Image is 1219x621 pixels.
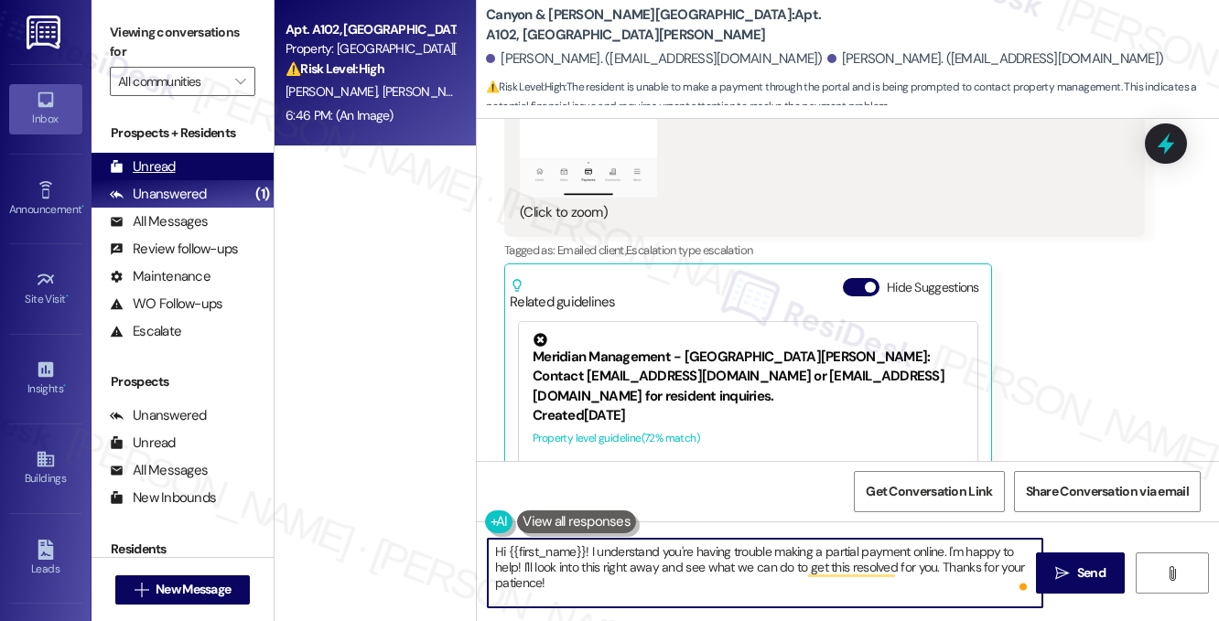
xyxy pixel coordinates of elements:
[488,539,1042,607] textarea: To enrich screen reader interactions, please activate Accessibility in Grammarly extension settings
[1055,566,1069,581] i: 
[286,20,455,39] div: Apt. A102, [GEOGRAPHIC_DATA][PERSON_NAME]
[286,60,384,77] strong: ⚠️ Risk Level: High
[557,242,626,258] span: Emailed client ,
[110,461,208,480] div: All Messages
[92,372,274,391] div: Prospects
[504,237,1145,263] div: Tagged as:
[486,5,852,45] b: Canyon & [PERSON_NAME][GEOGRAPHIC_DATA]: Apt. A102, [GEOGRAPHIC_DATA][PERSON_NAME]
[533,333,964,406] div: Meridian Management - [GEOGRAPHIC_DATA][PERSON_NAME]: Contact [EMAIL_ADDRESS][DOMAIN_NAME] or [EM...
[110,240,238,259] div: Review follow-ups
[9,534,82,584] a: Leads
[626,242,752,258] span: Escalation type escalation
[286,107,394,123] div: 6:46 PM: (An Image)
[115,575,251,605] button: New Message
[63,380,66,392] span: •
[1165,566,1179,581] i: 
[81,200,84,213] span: •
[866,482,992,501] span: Get Conversation Link
[9,84,82,134] a: Inbox
[533,429,964,448] div: Property level guideline ( 72 % match)
[235,74,245,89] i: 
[251,180,274,209] div: (1)
[486,78,1219,117] span: : The resident is unable to make a payment through the portal and is being prompted to contact pr...
[1014,471,1201,512] button: Share Conversation via email
[110,185,207,204] div: Unanswered
[118,67,226,96] input: All communities
[110,406,207,425] div: Unanswered
[1026,482,1189,501] span: Share Conversation via email
[110,322,181,341] div: Escalate
[110,157,176,177] div: Unread
[110,267,210,286] div: Maintenance
[286,83,383,100] span: [PERSON_NAME]
[486,49,823,69] div: [PERSON_NAME]. ([EMAIL_ADDRESS][DOMAIN_NAME])
[383,83,474,100] span: [PERSON_NAME]
[110,434,176,453] div: Unread
[135,583,148,597] i: 
[1036,552,1125,594] button: Send
[27,16,64,49] img: ResiDesk Logo
[486,80,565,94] strong: ⚠️ Risk Level: High
[156,580,231,599] span: New Message
[510,278,616,312] div: Related guidelines
[110,18,255,67] label: Viewing conversations for
[66,290,69,303] span: •
[520,203,1116,222] div: (Click to zoom)
[92,540,274,559] div: Residents
[533,406,964,425] div: Created [DATE]
[887,278,979,297] label: Hide Suggestions
[286,39,455,59] div: Property: [GEOGRAPHIC_DATA][PERSON_NAME]
[110,488,216,508] div: New Inbounds
[854,471,1004,512] button: Get Conversation Link
[110,294,222,314] div: WO Follow-ups
[92,123,274,143] div: Prospects + Residents
[9,264,82,314] a: Site Visit •
[9,444,82,493] a: Buildings
[827,49,1164,69] div: [PERSON_NAME]. ([EMAIL_ADDRESS][DOMAIN_NAME])
[9,354,82,403] a: Insights •
[110,212,208,231] div: All Messages
[1077,563,1106,583] span: Send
